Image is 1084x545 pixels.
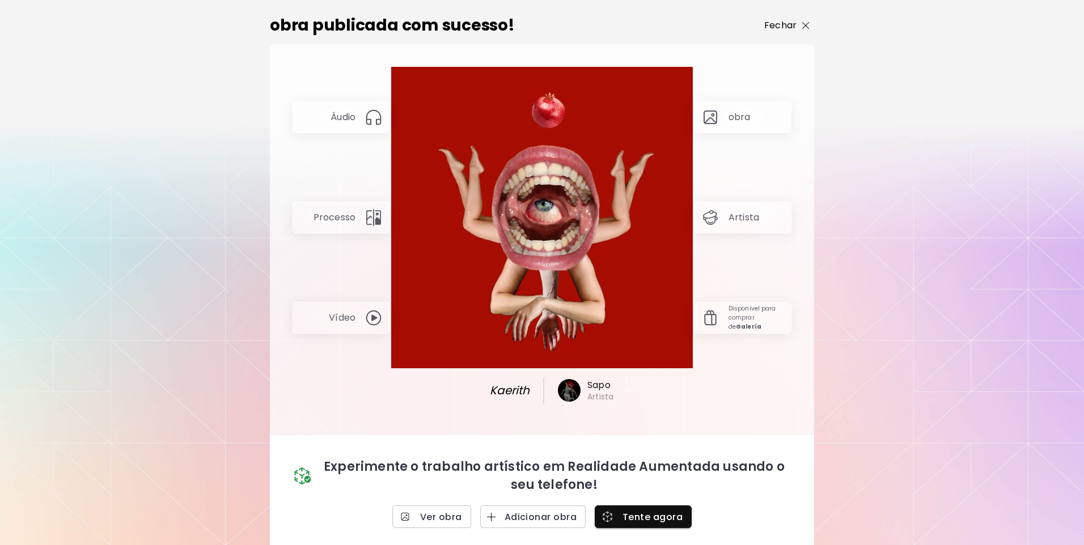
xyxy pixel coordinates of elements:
[401,511,462,523] span: Ver obra
[587,379,613,391] h6: Sapo
[729,211,759,224] p: Artista
[489,511,577,523] span: Adicionar obra
[331,111,355,124] p: Áudio
[480,505,586,528] button: Adicionar obra
[736,322,761,331] strong: Galería
[329,312,355,324] p: Vídeo
[314,211,355,224] p: Processo
[604,511,683,523] span: Tente agora
[480,382,530,399] span: Kaerith
[587,391,613,402] h6: Artista
[729,304,784,331] p: Disponível para comprar de
[729,111,751,124] p: obra
[317,458,791,494] p: Experimente o trabalho artístico em Realidade Aumentada usando o seu telefone!
[392,505,471,528] a: Ver obra
[595,505,692,528] button: Tente agora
